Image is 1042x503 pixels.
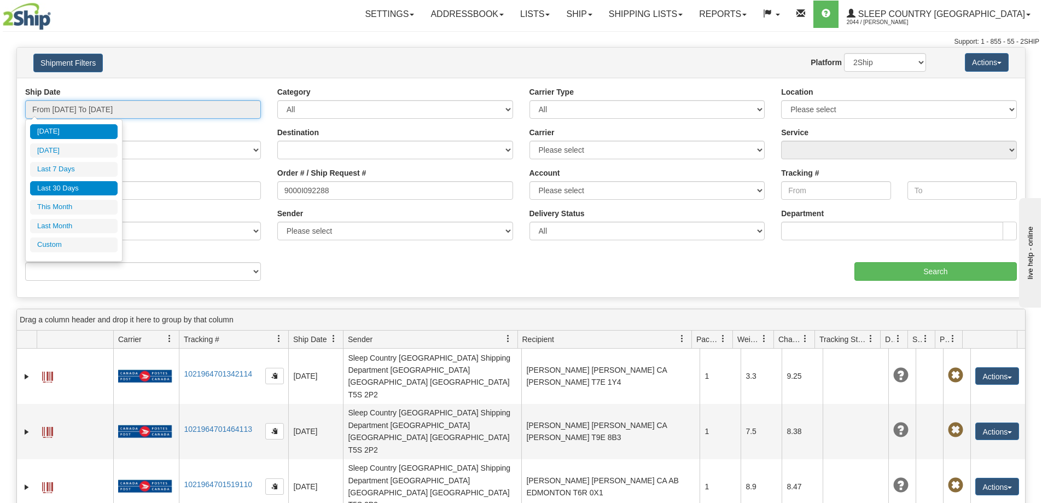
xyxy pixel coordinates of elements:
label: Tracking # [781,167,819,178]
span: Tracking Status [819,334,867,345]
label: Delivery Status [529,208,585,219]
button: Shipment Filters [33,54,103,72]
li: Custom [30,238,118,252]
span: Sleep Country [GEOGRAPHIC_DATA] [855,9,1025,19]
a: Tracking # filter column settings [270,329,288,348]
a: 1021964701519110 [184,480,252,489]
div: Support: 1 - 855 - 55 - 2SHIP [3,37,1039,47]
a: Shipment Issues filter column settings [916,329,935,348]
input: From [781,181,890,200]
a: Label [42,422,53,440]
input: Search [854,262,1017,281]
label: Carrier [529,127,555,138]
label: Account [529,167,560,178]
li: [DATE] [30,143,118,158]
div: live help - online [8,9,101,18]
span: Pickup Not Assigned [948,478,963,493]
span: Pickup Not Assigned [948,368,963,383]
input: To [907,181,1017,200]
label: Service [781,127,808,138]
label: Platform [811,57,842,68]
td: 1 [700,349,741,404]
td: 3.3 [741,349,782,404]
a: 1021964701342114 [184,369,252,378]
a: Shipping lists [601,1,691,28]
li: Last Month [30,219,118,234]
td: 7.5 [741,404,782,459]
label: Ship Date [25,86,61,97]
a: Sleep Country [GEOGRAPHIC_DATA] 2044 / [PERSON_NAME] [839,1,1039,28]
label: Location [781,86,813,97]
td: 9.25 [782,349,823,404]
td: [DATE] [288,404,343,459]
a: Ship Date filter column settings [324,329,343,348]
img: 20 - Canada Post [118,369,172,383]
a: Packages filter column settings [714,329,732,348]
a: Recipient filter column settings [673,329,691,348]
button: Actions [975,478,1019,495]
label: Destination [277,127,319,138]
a: Label [42,477,53,495]
label: Department [781,208,824,219]
td: Sleep Country [GEOGRAPHIC_DATA] Shipping Department [GEOGRAPHIC_DATA] [GEOGRAPHIC_DATA] [GEOGRAPH... [343,349,521,404]
a: Lists [512,1,558,28]
a: 1021964701464113 [184,425,252,433]
label: Sender [277,208,303,219]
span: Pickup Status [940,334,949,345]
a: Tracking Status filter column settings [861,329,880,348]
span: Pickup Not Assigned [948,423,963,438]
label: Order # / Ship Request # [277,167,366,178]
span: Unknown [893,423,909,438]
label: Category [277,86,311,97]
span: Weight [737,334,760,345]
td: [DATE] [288,349,343,404]
img: 20 - Canada Post [118,425,172,438]
span: Unknown [893,478,909,493]
td: [PERSON_NAME] [PERSON_NAME] CA [PERSON_NAME] T7E 1Y4 [521,349,700,404]
button: Actions [965,53,1009,72]
a: Label [42,367,53,384]
span: Unknown [893,368,909,383]
img: logo2044.jpg [3,3,51,30]
li: Last 30 Days [30,181,118,196]
span: Delivery Status [885,334,894,345]
a: Pickup Status filter column settings [944,329,962,348]
button: Copy to clipboard [265,423,284,440]
span: Tracking # [184,334,219,345]
a: Settings [357,1,422,28]
img: 20 - Canada Post [118,479,172,493]
a: Addressbook [422,1,512,28]
a: Carrier filter column settings [160,329,179,348]
a: Delivery Status filter column settings [889,329,907,348]
span: Recipient [522,334,554,345]
a: Sender filter column settings [499,329,517,348]
td: 8.38 [782,404,823,459]
button: Actions [975,423,1019,440]
a: Reports [691,1,755,28]
a: Ship [558,1,600,28]
button: Copy to clipboard [265,478,284,495]
a: Expand [21,426,32,437]
span: Charge [778,334,801,345]
button: Actions [975,367,1019,385]
button: Copy to clipboard [265,368,284,384]
label: Carrier Type [529,86,574,97]
span: Ship Date [293,334,327,345]
a: Expand [21,482,32,493]
a: Charge filter column settings [796,329,814,348]
td: Sleep Country [GEOGRAPHIC_DATA] Shipping Department [GEOGRAPHIC_DATA] [GEOGRAPHIC_DATA] [GEOGRAPH... [343,404,521,459]
span: Shipment Issues [912,334,922,345]
span: 2044 / [PERSON_NAME] [847,17,929,28]
a: Expand [21,371,32,382]
span: Packages [696,334,719,345]
a: Weight filter column settings [755,329,773,348]
div: grid grouping header [17,309,1025,331]
iframe: chat widget [1017,195,1041,307]
span: Carrier [118,334,142,345]
td: [PERSON_NAME] [PERSON_NAME] CA [PERSON_NAME] T9E 8B3 [521,404,700,459]
span: Sender [348,334,372,345]
li: This Month [30,200,118,215]
td: 1 [700,404,741,459]
li: [DATE] [30,124,118,139]
li: Last 7 Days [30,162,118,177]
